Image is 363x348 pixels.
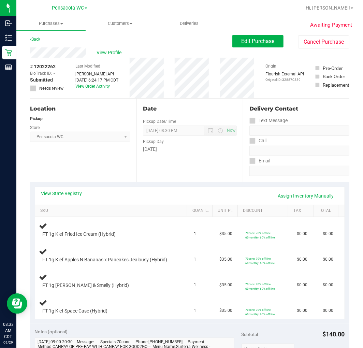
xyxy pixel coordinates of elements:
a: Back [30,37,40,42]
a: Customers [86,16,155,31]
a: Deliveries [155,16,224,31]
span: FT 1g [PERSON_NAME] & Smelly (Hybrid) [43,282,129,289]
a: Purchases [16,16,86,31]
inline-svg: Retail [5,49,12,56]
span: $0.00 [323,282,333,288]
span: View Profile [97,49,124,56]
span: FT 1g Kief Fried Ice Cream (Hybrid) [43,231,116,237]
span: 70conc: 70% off line [245,282,271,286]
div: Location [30,105,130,113]
span: Subtotal [242,332,258,337]
button: Cancel Purchase [298,35,349,48]
a: Total [319,208,336,214]
span: Purchases [16,20,86,27]
label: Text Message [249,116,288,126]
span: Awaiting Payment [310,21,352,29]
span: - [54,70,55,76]
div: [PERSON_NAME] API [75,71,118,77]
span: $0.00 [297,256,307,263]
label: Origin [265,63,276,69]
p: Original ID: 328870339 [265,77,304,82]
button: Edit Purchase [232,35,284,47]
span: 60monthly: 60% off line [245,236,275,239]
span: FT 1g Kief Apples N Bananas x Pancakes Jealousy (Hybrid) [43,257,168,263]
label: Call [249,136,266,146]
label: Pickup Date/Time [143,118,176,125]
span: $35.00 [220,256,233,263]
span: 70conc: 70% off line [245,231,271,235]
span: 70conc: 70% off line [245,257,271,260]
span: 1 [194,282,196,288]
span: $35.00 [220,307,233,314]
span: 1 [194,307,196,314]
label: Store [30,125,40,131]
span: $0.00 [297,307,307,314]
a: View State Registry [41,190,82,197]
span: Needs review [39,85,63,91]
span: 60monthly: 60% off line [245,261,275,265]
a: Unit Price [218,208,235,214]
span: $35.00 [220,282,233,288]
div: Back Order [323,73,345,80]
span: Customers [86,20,155,27]
a: Quantity [192,208,210,214]
span: 1 [194,231,196,237]
iframe: Resource center [7,293,27,314]
a: Assign Inventory Manually [274,190,338,202]
a: SKU [40,208,184,214]
label: Last Modified [75,63,100,69]
div: Delivery Contact [249,105,349,113]
span: # 12022262 [30,63,56,70]
a: Tax [294,208,311,214]
span: Pensacola WC [52,5,84,11]
inline-svg: Reports [5,64,12,71]
span: $0.00 [323,231,333,237]
inline-svg: Inventory [5,34,12,41]
span: Deliveries [171,20,208,27]
span: 60monthly: 60% off line [245,313,275,316]
inline-svg: Inbound [5,20,12,27]
a: View Order Activity [75,84,110,89]
span: Submitted [30,76,53,84]
span: Edit Purchase [242,38,275,44]
span: Notes (optional) [35,329,68,334]
div: [DATE] [143,146,237,153]
div: Flourish External API [265,71,304,82]
span: 70conc: 70% off line [245,308,271,311]
strong: Pickup [30,116,43,121]
span: Hi, [PERSON_NAME]! [306,5,350,11]
span: $0.00 [297,231,307,237]
label: Pickup Day [143,139,164,145]
span: 60monthly: 60% off line [245,287,275,290]
span: $140.00 [323,331,345,338]
div: Replacement [323,82,349,88]
div: [DATE] 6:24:17 PM CDT [75,77,118,83]
div: Pre-Order [323,65,343,72]
span: $0.00 [323,256,333,263]
span: BioTrack ID: [30,70,52,76]
p: 09/29 [3,340,13,345]
span: $0.00 [297,282,307,288]
p: 08:33 AM CDT [3,321,13,340]
input: Format: (999) 999-9999 [249,146,349,156]
span: 1 [194,256,196,263]
input: Format: (999) 999-9999 [249,126,349,136]
label: Email [249,156,270,166]
a: Discount [243,208,286,214]
span: $35.00 [220,231,233,237]
span: FT 1g Kief Space Case (Hybrid) [43,308,108,314]
span: $0.00 [323,307,333,314]
div: Date [143,105,237,113]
